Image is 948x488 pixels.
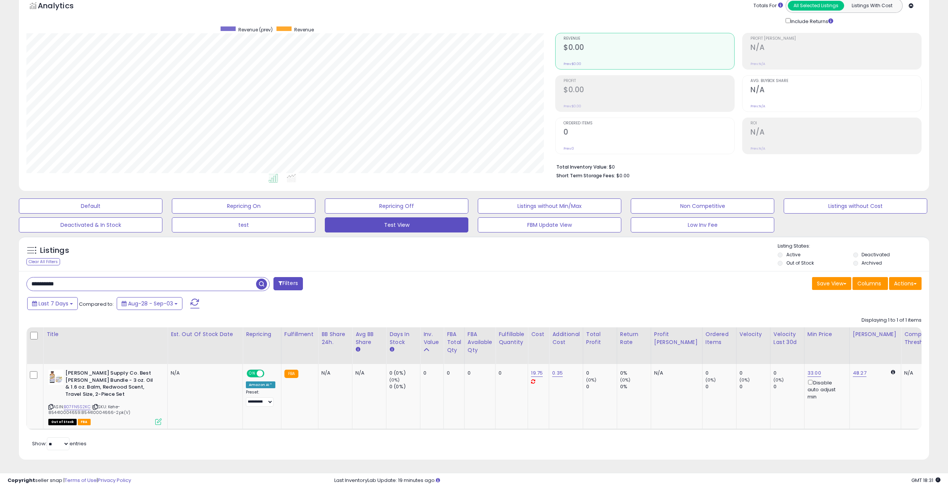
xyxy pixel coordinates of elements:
[78,419,91,425] span: FBA
[904,330,943,346] div: Comp. Price Threshold
[294,26,314,33] span: Revenue
[171,330,239,338] div: Est. Out Of Stock Date
[750,128,921,138] h2: N/A
[8,477,35,484] strong: Copyright
[48,419,77,425] span: All listings that are currently out of stock and unavailable for purchase on Amazon
[750,121,921,125] span: ROI
[750,43,921,53] h2: N/A
[321,370,346,376] div: N/A
[552,330,580,346] div: Additional Cost
[564,79,734,83] span: Profit
[284,330,315,338] div: Fulfillment
[117,297,182,310] button: Aug-28 - Sep-03
[65,477,97,484] a: Terms of Use
[753,2,783,9] div: Totals For
[564,37,734,41] span: Revenue
[355,370,380,376] div: N/A
[172,198,315,214] button: Repricing On
[26,258,60,265] div: Clear All Filters
[586,370,617,376] div: 0
[247,370,257,377] span: ON
[740,330,767,338] div: Velocity
[389,330,417,346] div: Days In Stock
[750,79,921,83] span: Avg. Buybox Share
[284,370,298,378] small: FBA
[564,128,734,138] h2: 0
[79,301,114,308] span: Compared to:
[620,383,651,390] div: 0%
[852,277,888,290] button: Columns
[740,383,770,390] div: 0
[263,370,275,377] span: OFF
[556,164,608,170] b: Total Inventory Value:
[38,0,88,13] h5: Analytics
[620,330,648,346] div: Return Rate
[774,377,784,383] small: (0%)
[556,162,916,171] li: $0
[904,370,940,376] div: N/A
[786,251,800,258] label: Active
[46,330,164,338] div: Title
[389,346,394,353] small: Days In Stock.
[39,300,68,307] span: Last 7 Days
[706,370,736,376] div: 0
[616,172,630,179] span: $0.00
[325,217,468,232] button: Test View
[750,85,921,96] h2: N/A
[128,300,173,307] span: Aug-28 - Sep-03
[468,330,492,354] div: FBA Available Qty
[807,369,821,377] a: 33.00
[552,369,563,377] a: 0.35
[750,146,765,151] small: Prev: N/A
[780,17,842,25] div: Include Returns
[556,172,615,179] b: Short Term Storage Fees:
[853,330,898,338] div: [PERSON_NAME]
[778,243,929,250] p: Listing States:
[246,381,275,388] div: Amazon AI *
[499,330,525,346] div: Fulfillable Quantity
[499,370,522,376] div: 0
[807,330,846,338] div: Min Price
[784,198,927,214] button: Listings without Cost
[631,198,774,214] button: Non Competitive
[740,370,770,376] div: 0
[807,378,844,400] div: Disable auto adjust min
[325,198,468,214] button: Repricing Off
[64,404,91,410] a: B07FN5S2KC
[620,370,651,376] div: 0%
[32,440,86,447] span: Show: entries
[531,369,543,377] a: 19.75
[172,217,315,232] button: test
[862,260,882,266] label: Archived
[564,85,734,96] h2: $0.00
[586,383,617,390] div: 0
[334,477,941,484] div: Last InventoryLab Update: 19 minutes ago.
[564,146,574,151] small: Prev: 0
[355,346,360,353] small: Avg BB Share.
[19,217,162,232] button: Deactivated & In Stock
[750,37,921,41] span: Profit [PERSON_NAME]
[631,217,774,232] button: Low Inv Fee
[238,26,273,33] span: Revenue (prev)
[564,43,734,53] h2: $0.00
[389,377,400,383] small: (0%)
[447,330,461,354] div: FBA Total Qty
[620,377,631,383] small: (0%)
[8,477,131,484] div: seller snap | |
[857,280,881,287] span: Columns
[654,330,699,346] div: Profit [PERSON_NAME]
[586,330,614,346] div: Total Profit
[654,370,696,376] div: N/A
[423,330,440,346] div: Inv. value
[706,330,733,346] div: Ordered Items
[389,370,420,376] div: 0 (0%)
[911,477,940,484] span: 2025-09-11 18:31 GMT
[98,477,131,484] a: Privacy Policy
[447,370,459,376] div: 0
[389,383,420,390] div: 0 (0%)
[48,370,162,424] div: ASIN:
[774,330,801,346] div: Velocity Last 30d
[246,330,278,338] div: Repricing
[478,198,621,214] button: Listings without Min/Max
[48,370,63,385] img: 51StS7yuX6L._SL40_.jpg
